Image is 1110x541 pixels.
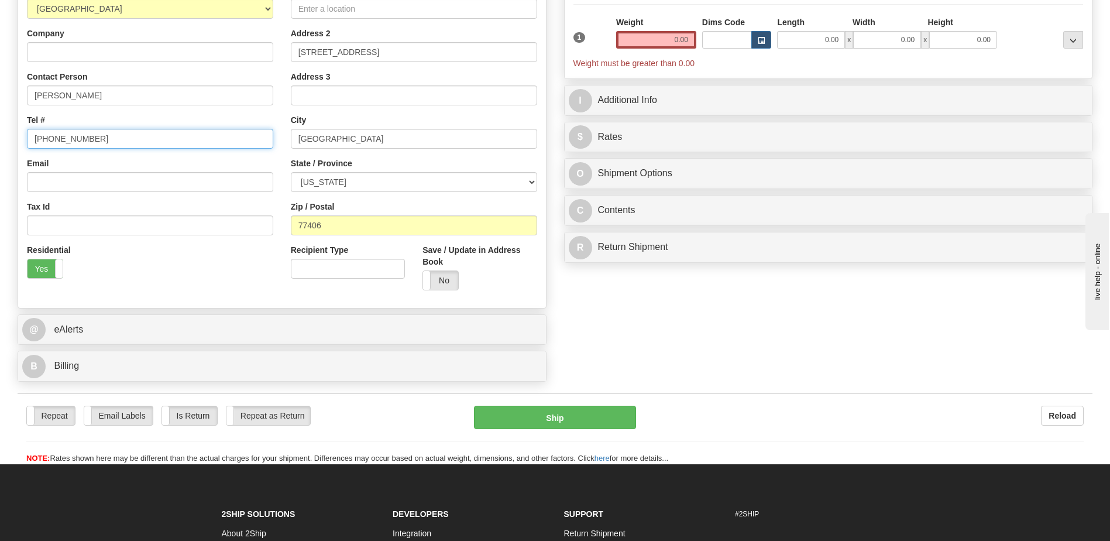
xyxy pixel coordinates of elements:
label: Tax Id [27,201,50,213]
label: Tel # [27,114,45,126]
span: @ [22,318,46,341]
span: B [22,355,46,378]
label: State / Province [291,157,352,169]
span: x [921,31,929,49]
strong: Support [564,509,604,519]
label: Email [27,157,49,169]
span: x [845,31,853,49]
span: Weight must be greater than 0.00 [573,59,695,68]
label: Save / Update in Address Book [422,244,537,268]
a: here [594,454,610,463]
label: Dims Code [702,16,745,28]
a: B Billing [22,354,542,378]
span: eAlerts [54,324,83,334]
span: $ [569,125,592,149]
label: Width [853,16,875,28]
label: Recipient Type [291,244,349,256]
span: Billing [54,361,79,371]
a: RReturn Shipment [569,235,1088,259]
iframe: chat widget [1083,211,1109,330]
span: C [569,199,592,222]
label: Repeat as Return [226,406,310,425]
strong: Developers [393,509,449,519]
a: OShipment Options [569,162,1088,186]
label: Company [27,28,64,39]
a: Integration [393,529,431,538]
b: Reload [1049,411,1076,420]
button: Ship [474,406,635,429]
a: Return Shipment [564,529,626,538]
strong: 2Ship Solutions [222,509,295,519]
label: Address 3 [291,71,331,83]
a: $Rates [569,125,1088,149]
span: O [569,162,592,186]
a: CContents [569,198,1088,222]
label: Email Labels [84,406,153,425]
a: @ eAlerts [22,318,542,342]
label: Address 2 [291,28,331,39]
label: City [291,114,306,126]
label: Residential [27,244,71,256]
span: I [569,89,592,112]
div: ... [1063,31,1083,49]
label: Length [777,16,805,28]
label: Yes [28,259,63,278]
div: live help - online [9,10,108,19]
label: No [423,271,458,290]
span: NOTE: [26,454,50,463]
button: Reload [1041,406,1084,426]
label: Repeat [27,406,75,425]
label: Is Return [162,406,217,425]
label: Height [927,16,953,28]
a: IAdditional Info [569,88,1088,112]
span: 1 [573,32,586,43]
h6: #2SHIP [735,511,889,518]
label: Zip / Postal [291,201,335,213]
label: Weight [616,16,643,28]
span: R [569,236,592,259]
a: About 2Ship [222,529,266,538]
div: Rates shown here may be different than the actual charges for your shipment. Differences may occu... [18,453,1092,464]
label: Contact Person [27,71,87,83]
